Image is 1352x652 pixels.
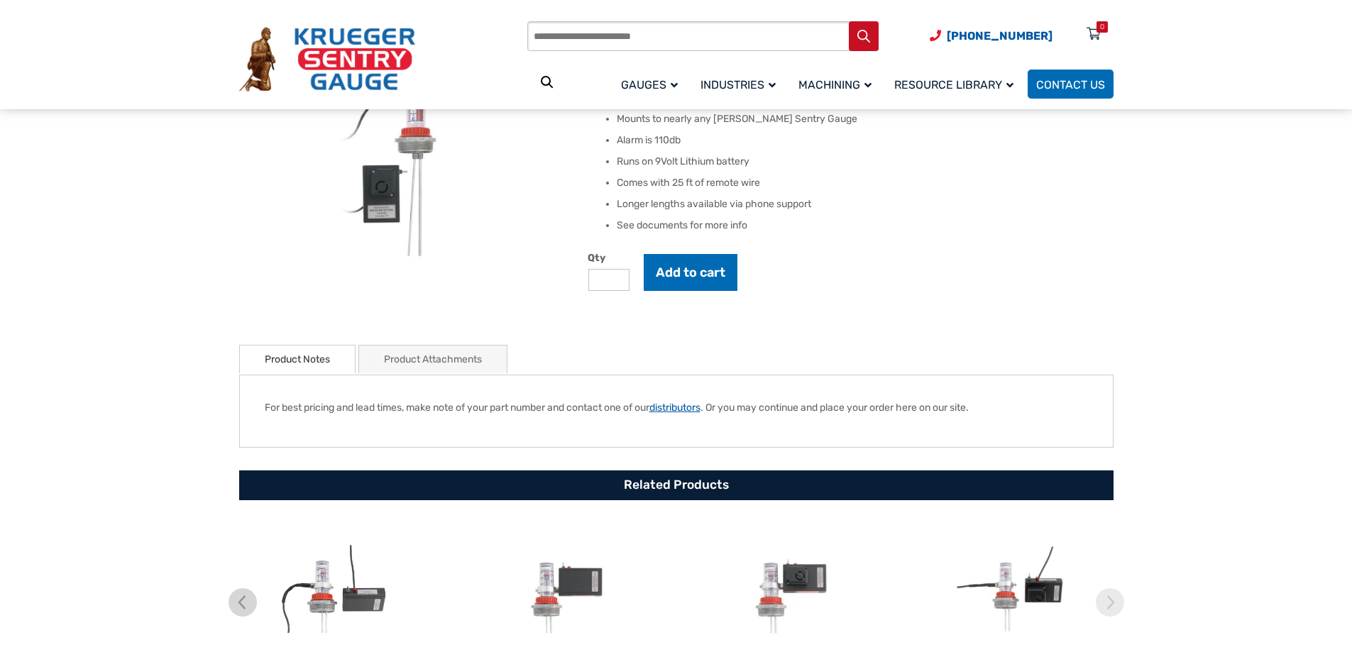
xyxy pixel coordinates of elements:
[617,219,1113,233] li: See documents for more info
[384,346,482,373] a: Product Attachments
[700,78,776,92] span: Industries
[534,70,560,95] a: View full-screen image gallery
[617,133,1113,148] li: Alarm is 110db
[617,176,1113,190] li: Comes with 25 ft of remote wire
[1036,78,1105,92] span: Contact Us
[617,155,1113,169] li: Runs on 9Volt Lithium battery
[886,67,1028,101] a: Resource Library
[798,78,872,92] span: Machining
[649,402,700,414] a: distributors
[617,197,1113,211] li: Longer lengths available via phone support
[588,269,630,291] input: Product quantity
[621,78,678,92] span: Gauges
[239,27,415,92] img: Krueger Sentry Gauge
[265,400,1088,415] p: For best pricing and lead times, make note of your part number and contact one of our . Or you ma...
[692,67,790,101] a: Industries
[930,27,1053,45] a: Phone Number (920) 434-8860
[1100,21,1104,33] div: 0
[644,254,737,291] button: Add to cart
[1028,70,1114,99] a: Contact Us
[1096,588,1124,617] img: chevron-right.svg
[239,470,1114,500] h2: Related Products
[894,78,1013,92] span: Resource Library
[612,67,692,101] a: Gauges
[947,29,1053,43] span: [PHONE_NUMBER]
[790,67,886,101] a: Machining
[229,588,257,617] img: chevron-left.svg
[265,346,330,373] a: Product Notes
[617,112,1113,126] li: Mounts to nearly any [PERSON_NAME] Sentry Gauge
